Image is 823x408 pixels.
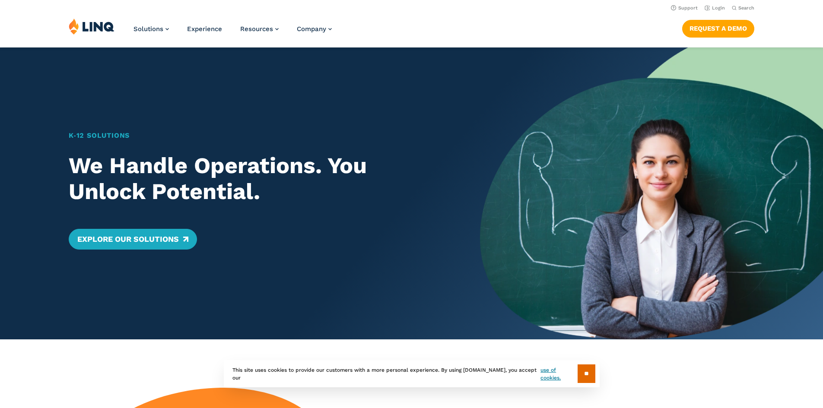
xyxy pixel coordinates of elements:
[69,130,447,141] h1: K‑12 Solutions
[69,18,114,35] img: LINQ | K‑12 Software
[682,20,754,37] a: Request a Demo
[224,360,600,387] div: This site uses cookies to provide our customers with a more personal experience. By using [DOMAIN...
[240,25,279,33] a: Resources
[682,18,754,37] nav: Button Navigation
[732,5,754,11] button: Open Search Bar
[480,47,823,339] img: Home Banner
[705,5,725,11] a: Login
[240,25,273,33] span: Resources
[69,153,447,205] h2: We Handle Operations. You Unlock Potential.
[738,5,754,11] span: Search
[297,25,326,33] span: Company
[133,25,169,33] a: Solutions
[133,25,163,33] span: Solutions
[297,25,332,33] a: Company
[671,5,698,11] a: Support
[540,366,577,382] a: use of cookies.
[69,229,197,250] a: Explore Our Solutions
[133,18,332,47] nav: Primary Navigation
[187,25,222,33] a: Experience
